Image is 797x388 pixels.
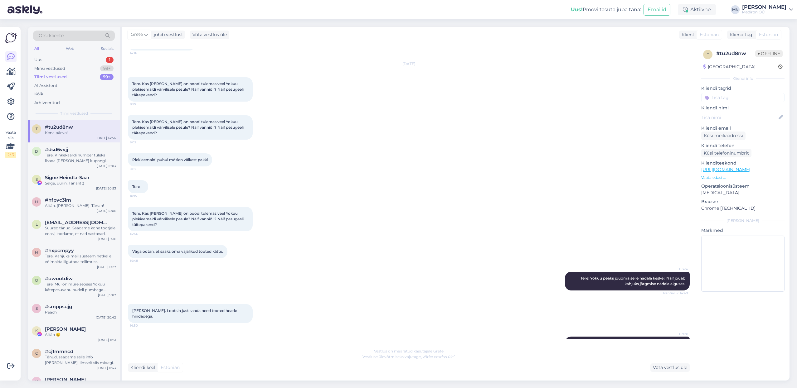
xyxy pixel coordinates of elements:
[644,4,670,16] button: Emailid
[45,124,73,130] span: #tu2ud8nw
[45,248,74,253] span: #hxpcmpyy
[130,232,153,236] span: 14:46
[581,276,686,286] span: Tere! Yokuu peaks jõudma selle nädala keskel. Naif jõuab kahjuks järgmise nädala alguses.
[45,197,71,203] span: #hfpvc3lm
[678,4,716,15] div: Aktiivne
[98,237,116,241] div: [DATE] 9:36
[96,136,116,140] div: [DATE] 14:54
[45,180,116,186] div: Selge, uurin. Tänan! :)
[106,57,114,63] div: 1
[703,64,756,70] div: [GEOGRAPHIC_DATA]
[701,93,785,102] input: Lisa tag
[5,32,17,44] img: Askly Logo
[664,332,688,336] span: Grete
[663,291,688,295] span: Nähtud ✓ 14:49
[100,45,115,53] div: Socials
[190,31,229,39] div: Võta vestlus üle
[36,127,38,131] span: t
[132,81,245,97] span: Tere. Kas [PERSON_NAME] on poodi tulemas veel Yokuu plekieemaldi värvilisele pesule? Näif vanniõl...
[132,119,245,135] span: Tere. Kas [PERSON_NAME] on poodi tulemas veel Yokuu plekieemaldi värvilisele pesule? Näif vanniõl...
[60,111,88,116] span: Tiimi vestlused
[374,349,444,353] span: Vestlus on määratud kasutajale Grete
[679,31,694,38] div: Klient
[742,5,786,10] div: [PERSON_NAME]
[65,45,75,53] div: Web
[128,364,155,371] div: Kliendi keel
[701,218,785,223] div: [PERSON_NAME]
[97,366,116,370] div: [DATE] 11:43
[34,100,60,106] div: Arhiveeritud
[45,304,72,309] span: #smppsujg
[45,203,116,208] div: Aitäh. [PERSON_NAME]! Tänan!
[45,253,116,265] div: Tere! Kahjuks meil süsteem hetkel ei võimalda liigutada tellimust.
[45,349,73,354] span: #cj1mmncd
[45,309,116,315] div: Peach
[702,114,777,121] input: Lisa nimi
[421,354,455,359] i: „Võtke vestlus üle”
[130,258,153,263] span: 14:48
[35,379,38,384] span: K
[701,183,785,189] p: Operatsioonisüsteem
[35,149,38,154] span: d
[701,167,750,172] a: [URL][DOMAIN_NAME]
[45,152,116,164] div: Tere! Kinkekaardi number tuleks lisada [PERSON_NAME] kupongi [PERSON_NAME].
[45,220,110,225] span: liisi.sakala@gmail.com
[742,5,793,15] a: [PERSON_NAME]Mediron OÜ
[707,52,709,57] span: t
[35,250,38,255] span: h
[5,130,16,158] div: Vaata siia
[100,74,114,80] div: 99+
[36,306,38,311] span: s
[36,177,38,182] span: S
[96,186,116,191] div: [DATE] 20:53
[97,164,116,168] div: [DATE] 16:03
[132,249,223,254] span: Väga ootan, et saaks oma vajalikud tooted kätte.
[362,354,455,359] span: Vestluse ülevõtmiseks vajutage
[34,74,67,80] div: Tiimi vestlused
[34,57,42,63] div: Uus
[701,76,785,81] div: Kliendi info
[130,194,153,198] span: 10:15
[664,267,688,271] span: Grete
[45,175,90,180] span: Signe Heindla-Saar
[701,199,785,205] p: Brauser
[727,31,754,38] div: Klienditugi
[98,338,116,342] div: [DATE] 11:31
[45,377,86,382] span: Karin Eigi
[34,83,57,89] div: AI Assistent
[130,140,153,145] span: 9:02
[701,149,751,157] div: Küsi telefoninumbrit
[701,160,785,166] p: Klienditeekond
[45,354,116,366] div: Tänud, saadame selle info [PERSON_NAME]. Ilmselt siis midagi mobiili id ühenduses viga.
[35,351,38,356] span: c
[132,184,140,189] span: Tere
[716,50,755,57] div: # tu2ud8nw
[132,211,245,227] span: Tere. Kas [PERSON_NAME] on poodi tulemas veel Yokuu plekieemaldi värvilisele pesule? Näif vanniõl...
[571,6,641,13] div: Proovi tasuta juba täna:
[97,208,116,213] div: [DATE] 18:06
[571,7,583,12] b: Uus!
[701,85,785,92] p: Kliendi tag'id
[701,105,785,111] p: Kliendi nimi
[700,31,719,38] span: Estonian
[132,308,238,319] span: [PERSON_NAME]. Lootsin just saada need tooted heade hindadega.
[35,278,38,283] span: o
[701,175,785,180] p: Vaata edasi ...
[100,65,114,72] div: 99+
[130,167,153,171] span: 9:02
[98,293,116,297] div: [DATE] 9:07
[45,225,116,237] div: Suured tänud. Saadame kohe tootjale edasi, loodame, et nad vastavad [PERSON_NAME].
[151,31,183,38] div: juhib vestlust
[701,227,785,234] p: Märkmed
[701,132,746,140] div: Küsi meiliaadressi
[5,152,16,158] div: 2 / 3
[130,323,153,328] span: 14:50
[39,32,64,39] span: Otsi kliente
[45,130,116,136] div: Kena päeva!
[742,10,786,15] div: Mediron OÜ
[731,5,740,14] div: MN
[755,50,783,57] span: Offline
[34,91,43,97] div: Kõik
[45,326,86,332] span: Kadri Pajumaa
[130,102,153,107] span: 8:55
